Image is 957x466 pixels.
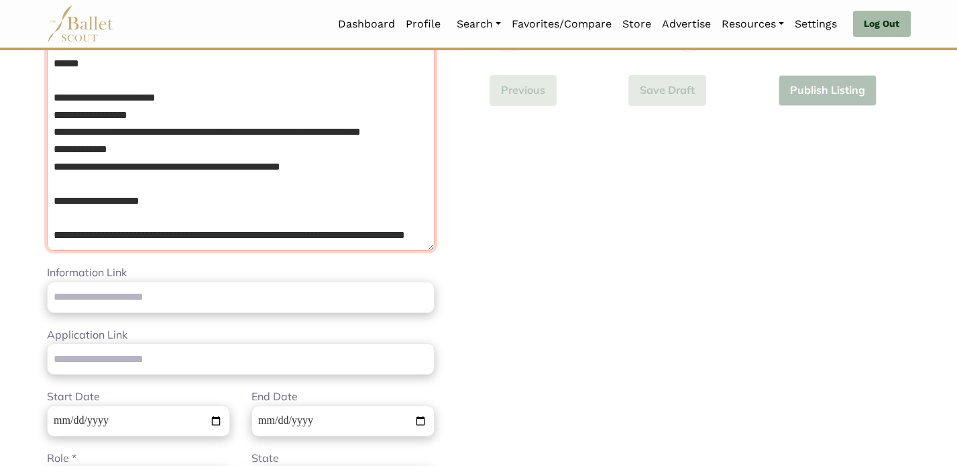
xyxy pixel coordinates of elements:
a: Advertise [657,10,716,38]
a: Profile [400,10,446,38]
a: Search [451,10,506,38]
label: Start Date [47,388,100,406]
a: Settings [789,10,842,38]
a: Dashboard [333,10,400,38]
a: Log Out [853,11,910,38]
a: Store [617,10,657,38]
label: End Date [251,388,298,406]
label: Application Link [47,327,127,344]
a: Favorites/Compare [506,10,617,38]
a: Resources [716,10,789,38]
label: Information Link [47,264,127,282]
